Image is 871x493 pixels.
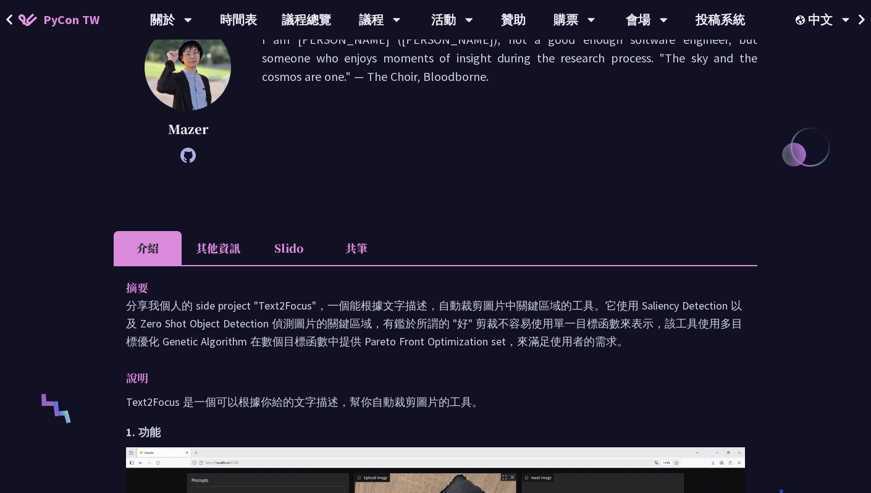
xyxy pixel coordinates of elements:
p: 說明 [126,369,720,387]
li: 其他資訊 [182,231,255,265]
a: PyCon TW [6,4,112,35]
li: 共筆 [322,231,390,265]
img: Mazer [145,24,231,111]
li: 介紹 [114,231,182,265]
p: I am [PERSON_NAME] ([PERSON_NAME]), not a good enough software engineer, but someone who enjoys m... [262,30,757,157]
p: 摘要 [126,279,720,297]
img: Locale Icon [796,15,808,25]
p: 分享我個人的 side project "Text2Focus"，一個能根據文字描述，自動裁剪圖片中關鍵區域的工具。它使用 Saliency Detection 以及 Zero Shot Obj... [126,297,745,350]
li: Slido [255,231,322,265]
img: Home icon of PyCon TW 2025 [19,14,37,26]
span: PyCon TW [43,11,99,29]
h2: 1. 功能 [126,423,745,441]
p: Text2Focus 是一個可以根據你給的文字描述，幫你自動裁剪圖片的工具。 [126,393,745,411]
p: Mazer [145,120,231,138]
